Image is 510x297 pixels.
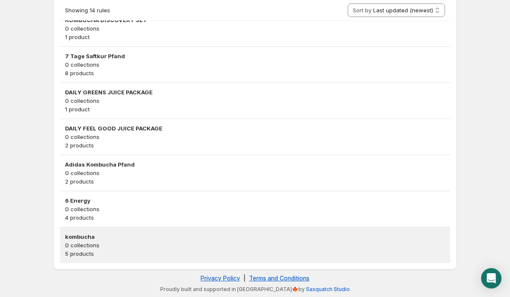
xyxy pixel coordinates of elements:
p: 8 products [65,69,445,77]
p: 0 collections [65,60,445,69]
p: Proudly built and supported in [GEOGRAPHIC_DATA]🍁by [57,286,453,293]
p: 1 product [65,105,445,113]
p: 0 collections [65,241,445,249]
span: Showing 14 rules [65,7,110,14]
p: 2 products [65,177,445,186]
p: 0 collections [65,96,445,105]
p: 4 products [65,213,445,222]
span: | [244,274,246,282]
h3: kombucha [65,232,445,241]
h3: Adidas Kombucha Pfand [65,160,445,169]
a: Terms and Conditions [249,274,309,282]
p: 1 product [65,33,445,41]
p: 5 products [65,249,445,258]
p: 0 collections [65,205,445,213]
h3: DAILY FEEL GOOD JUICE PACKAGE [65,124,445,133]
p: 0 collections [65,133,445,141]
div: Open Intercom Messenger [481,268,501,289]
h3: 6 Energy [65,196,445,205]
p: 2 products [65,141,445,150]
h3: DAILY GREENS JUICE PACKAGE [65,88,445,96]
h3: 7 Tage Saftkur Pfand [65,52,445,60]
a: Sasquatch Studio [306,286,350,292]
p: 0 collections [65,169,445,177]
a: Privacy Policy [201,274,240,282]
p: 0 collections [65,24,445,33]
